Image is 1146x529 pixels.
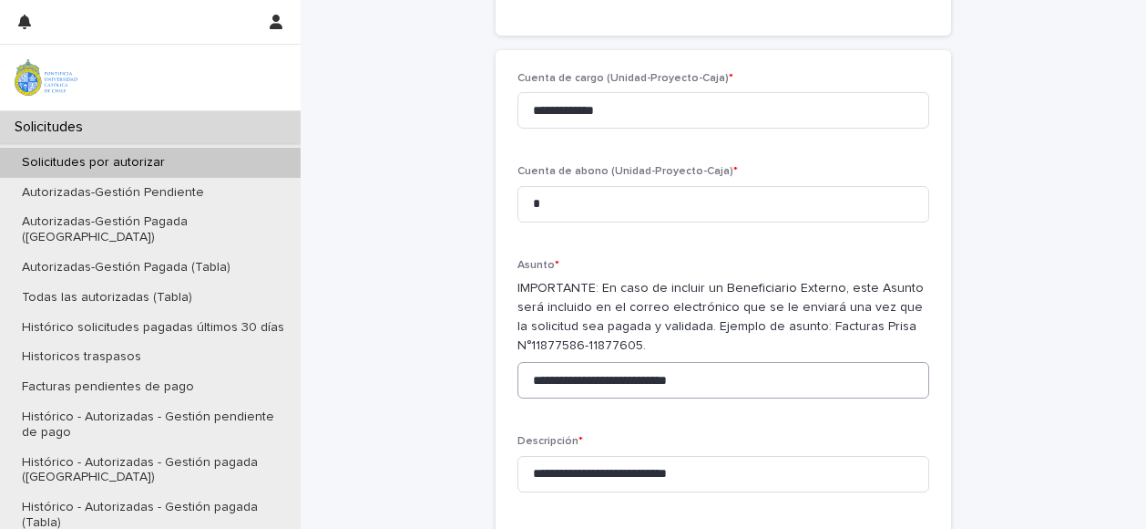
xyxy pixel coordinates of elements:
[7,119,97,136] p: Solicitudes
[517,279,929,355] p: IMPORTANTE: En caso de incluir un Beneficiario Externo, este Asunto será incluido en el correo el...
[517,73,733,84] span: Cuenta de cargo (Unidad-Proyecto-Caja)
[7,410,301,441] p: Histórico - Autorizadas - Gestión pendiente de pago
[7,349,156,365] p: Historicos traspasos
[7,185,219,201] p: Autorizadas-Gestión Pendiente
[7,379,209,395] p: Facturas pendientes de pago
[7,155,179,171] p: Solicitudes por autorizar
[517,260,559,271] span: Asunto
[7,455,301,486] p: Histórico - Autorizadas - Gestión pagada ([GEOGRAPHIC_DATA])
[517,436,583,447] span: Descripción
[7,260,245,275] p: Autorizadas-Gestión Pagada (Tabla)
[517,166,738,177] span: Cuenta de abono (Unidad-Proyecto-Caja)
[7,214,301,245] p: Autorizadas-Gestión Pagada ([GEOGRAPHIC_DATA])
[7,320,299,336] p: Histórico solicitudes pagadas últimos 30 días
[15,59,77,96] img: iqsleoUpQLaG7yz5l0jK
[7,290,207,306] p: Todas las autorizadas (Tabla)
